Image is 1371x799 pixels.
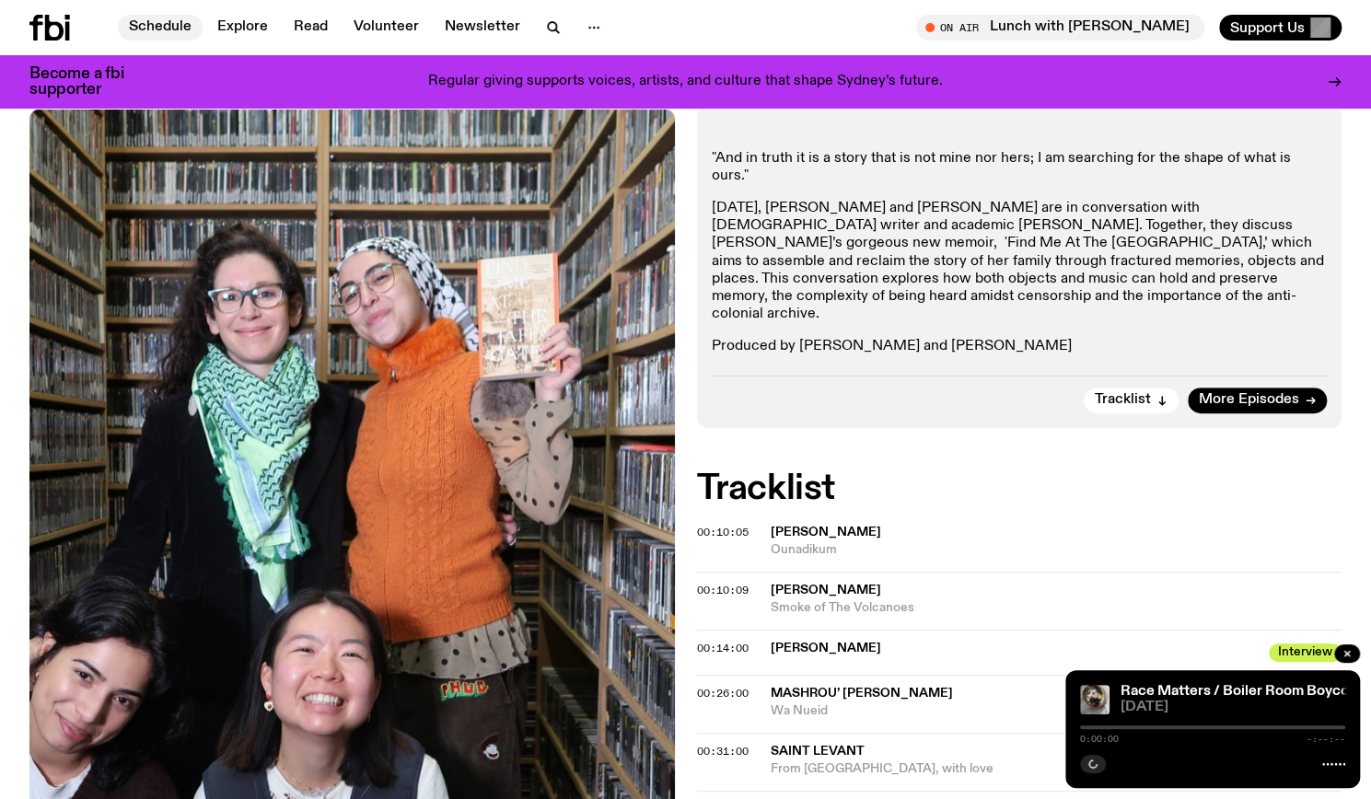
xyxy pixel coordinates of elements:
span: Support Us [1230,19,1305,36]
span: [DATE] [1121,701,1345,714]
span: 00:10:05 [697,525,749,539]
p: [DATE], [PERSON_NAME] and [PERSON_NAME] are in conversation with [DEMOGRAPHIC_DATA] writer and ac... [712,200,1328,323]
span: -:--:-- [1307,735,1345,744]
span: Interview [1269,643,1342,662]
span: Ounadikum [771,541,1342,559]
button: 00:26:00 [697,689,749,699]
span: [PERSON_NAME] [771,640,1259,657]
span: 0:00:00 [1080,735,1119,744]
button: 00:10:09 [697,585,749,596]
button: 00:31:00 [697,747,749,757]
a: Volunteer [343,15,430,41]
span: Tracklist [1095,393,1151,407]
span: 00:14:00 [697,641,749,655]
span: From [GEOGRAPHIC_DATA], with love [771,760,1342,778]
button: Support Us [1219,15,1342,41]
p: Regular giving supports voices, artists, and culture that shape Sydney’s future. [428,74,943,90]
span: 00:31:00 [697,744,749,758]
a: Newsletter [434,15,531,41]
a: Read [283,15,339,41]
p: "And in truth it is a story that is not mine nor hers; I am searching for the shape of what is ou... [712,150,1328,185]
h2: Tracklist [697,472,1342,505]
span: More Episodes [1199,393,1299,407]
span: [PERSON_NAME] [771,584,881,596]
a: More Episodes [1188,388,1327,413]
span: 00:26:00 [697,686,749,701]
span: Mashrou’ [PERSON_NAME] [771,687,953,700]
span: Saint Levant [771,745,865,758]
span: [PERSON_NAME] [771,526,881,538]
img: A photo of the Race Matters team taken in a rear view or "blindside" mirror. A bunch of people of... [1080,685,1110,714]
span: Smoke of The Volcanoes [771,599,1342,617]
button: 00:14:00 [697,643,749,654]
h3: Become a fbi supporter [29,66,147,98]
a: Explore [206,15,279,41]
span: Wa Nueid [771,702,1342,720]
button: Tracklist [1084,388,1179,413]
span: 00:10:09 [697,583,749,597]
p: Produced by [PERSON_NAME] and [PERSON_NAME] [712,338,1328,355]
a: Schedule [118,15,203,41]
button: On AirLunch with [PERSON_NAME] [916,15,1204,41]
button: 00:10:05 [697,527,749,538]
